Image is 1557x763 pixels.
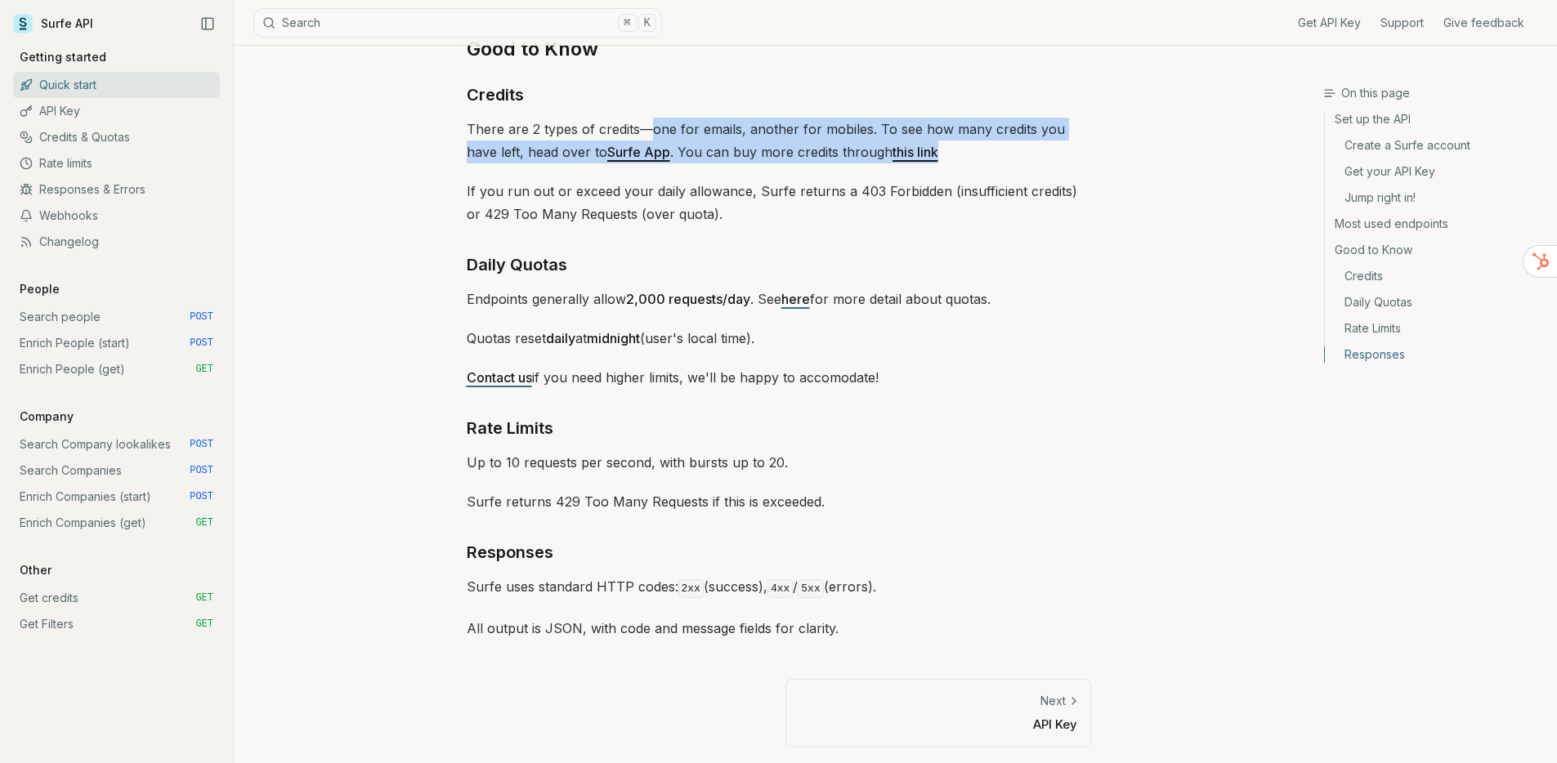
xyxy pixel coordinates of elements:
[190,438,213,451] span: POST
[467,575,1091,600] p: Surfe uses standard HTTP codes: (success), / (errors).
[467,369,532,386] a: Contact us
[467,36,598,62] a: Good to Know
[13,356,220,382] a: Enrich People (get) GET
[13,431,220,457] a: Search Company lookalikes POST
[195,11,220,36] button: Collapse Sidebar
[781,291,810,307] a: here
[1325,111,1544,132] a: Set up the API
[13,49,113,65] p: Getting started
[13,408,80,425] p: Company
[195,591,213,605] span: GET
[13,11,93,36] a: Surfe API
[546,330,575,346] strong: daily
[13,484,220,510] a: Enrich Companies (start) POST
[799,716,1077,733] p: API Key
[467,82,524,108] a: Credits
[1325,289,1544,315] a: Daily Quotas
[190,310,213,323] span: POST
[1325,315,1544,341] a: Rate Limits
[13,304,220,330] a: Search people POST
[467,366,1091,389] p: if you need higher limits, we'll be happy to accomodate!
[893,144,938,160] a: this link
[195,516,213,529] span: GET
[13,203,220,229] a: Webhooks
[195,363,213,376] span: GET
[607,144,670,160] a: Surfe App
[767,579,793,598] code: 4xx
[1298,15,1361,31] a: Get API Key
[467,451,1091,474] p: Up to 10 requests per second, with bursts up to 20.
[13,457,220,484] a: Search Companies POST
[1325,132,1544,158] a: Create a Surfe account
[467,252,567,278] a: Daily Quotas
[1325,185,1544,211] a: Jump right in!
[467,415,553,441] a: Rate Limits
[467,118,1091,163] p: There are 2 types of credits—one for emails, another for mobiles. To see how many credits you hav...
[467,180,1091,225] p: If you run out or exceed your daily allowance, Surfe returns a 403 Forbidden (insufficient credit...
[1040,693,1066,709] p: Next
[618,14,636,32] kbd: ⌘
[1325,158,1544,185] a: Get your API Key
[13,176,220,203] a: Responses & Errors
[1323,85,1544,101] h3: On this page
[13,585,220,611] a: Get credits GET
[13,124,220,150] a: Credits & Quotas
[253,8,662,38] button: Search⌘K
[13,229,220,255] a: Changelog
[467,539,553,565] a: Responses
[626,291,750,307] strong: 2,000 requests/day
[190,337,213,350] span: POST
[467,327,1091,350] p: Quotas reset at (user's local time).
[638,14,656,32] kbd: K
[1380,15,1424,31] a: Support
[13,98,220,124] a: API Key
[13,562,58,578] p: Other
[467,617,1091,640] p: All output is JSON, with code and message fields for clarity.
[13,330,220,356] a: Enrich People (start) POST
[13,510,220,536] a: Enrich Companies (get) GET
[190,464,213,477] span: POST
[190,490,213,503] span: POST
[798,579,823,598] code: 5xx
[678,579,704,598] code: 2xx
[13,150,220,176] a: Rate limits
[13,72,220,98] a: Quick start
[1325,263,1544,289] a: Credits
[1325,211,1544,237] a: Most used endpoints
[467,490,1091,513] p: Surfe returns 429 Too Many Requests if this is exceeded.
[1325,237,1544,263] a: Good to Know
[195,618,213,631] span: GET
[467,288,1091,310] p: Endpoints generally allow . See for more detail about quotas.
[785,679,1091,747] a: NextAPI Key
[13,611,220,637] a: Get Filters GET
[1325,341,1544,363] a: Responses
[13,281,66,297] p: People
[587,330,640,346] strong: midnight
[1443,15,1524,31] a: Give feedback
